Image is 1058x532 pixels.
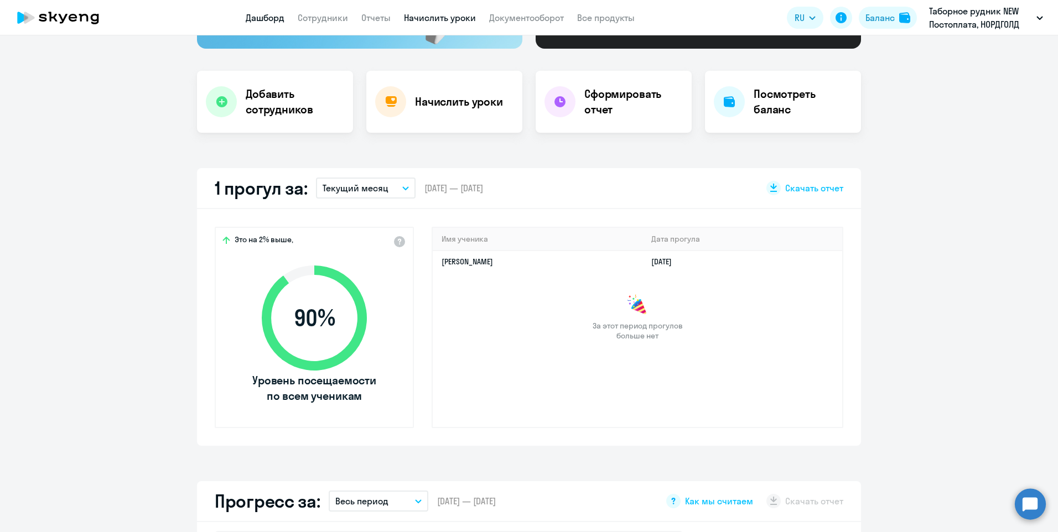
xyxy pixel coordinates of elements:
[404,12,476,23] a: Начислить уроки
[642,228,842,251] th: Дата прогула
[316,178,416,199] button: Текущий месяц
[415,94,503,109] h4: Начислить уроки
[298,12,348,23] a: Сотрудники
[235,234,293,248] span: Это на 2% выше,
[787,7,823,29] button: RU
[929,4,1032,31] p: Таборное рудник NEW Постоплата, НОРДГОЛД МЕНЕДЖМЕНТ, ООО
[251,305,378,331] span: 90 %
[899,12,910,23] img: balance
[361,12,391,23] a: Отчеты
[246,12,284,23] a: Дашборд
[577,12,635,23] a: Все продукты
[685,495,753,507] span: Как мы считаем
[754,86,852,117] h4: Посмотреть баланс
[329,491,428,512] button: Весь период
[626,294,649,316] img: congrats
[251,373,378,404] span: Уровень посещаемости по всем ученикам
[924,4,1049,31] button: Таборное рудник NEW Постоплата, НОРДГОЛД МЕНЕДЖМЕНТ, ООО
[246,86,344,117] h4: Добавить сотрудников
[651,257,681,267] a: [DATE]
[489,12,564,23] a: Документооборот
[215,490,320,512] h2: Прогресс за:
[865,11,895,24] div: Баланс
[795,11,805,24] span: RU
[785,182,843,194] span: Скачать отчет
[442,257,493,267] a: [PERSON_NAME]
[437,495,496,507] span: [DATE] — [DATE]
[433,228,642,251] th: Имя ученика
[323,181,388,195] p: Текущий месяц
[335,494,388,508] p: Весь период
[424,182,483,194] span: [DATE] — [DATE]
[215,177,307,199] h2: 1 прогул за:
[584,86,683,117] h4: Сформировать отчет
[859,7,917,29] button: Балансbalance
[591,321,684,341] span: За этот период прогулов больше нет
